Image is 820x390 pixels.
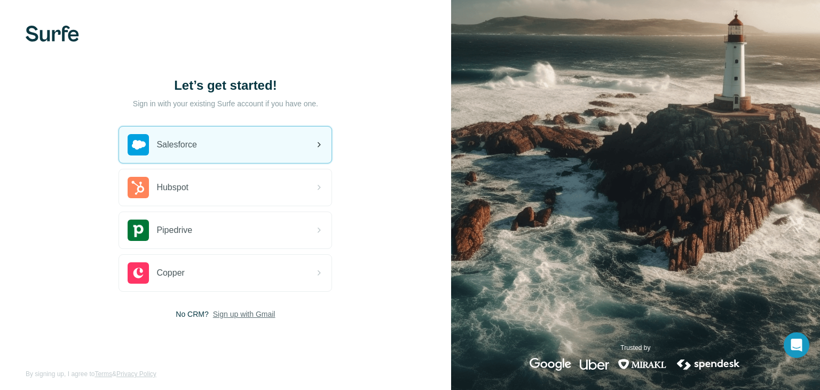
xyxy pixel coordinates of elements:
[176,309,208,319] span: No CRM?
[133,98,318,109] p: Sign in with your existing Surfe account if you have one.
[119,77,332,94] h1: Let’s get started!
[156,267,184,279] span: Copper
[156,181,188,194] span: Hubspot
[128,262,149,284] img: copper's logo
[675,358,742,371] img: spendesk's logo
[580,358,609,371] img: uber's logo
[94,370,112,378] a: Terms
[26,369,156,379] span: By signing up, I agree to &
[213,309,275,319] button: Sign up with Gmail
[116,370,156,378] a: Privacy Policy
[128,177,149,198] img: hubspot's logo
[784,332,809,358] div: Open Intercom Messenger
[530,358,571,371] img: google's logo
[128,134,149,155] img: salesforce's logo
[26,26,79,42] img: Surfe's logo
[156,138,197,151] span: Salesforce
[620,343,650,353] p: Trusted by
[156,224,192,237] span: Pipedrive
[618,358,667,371] img: mirakl's logo
[128,220,149,241] img: pipedrive's logo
